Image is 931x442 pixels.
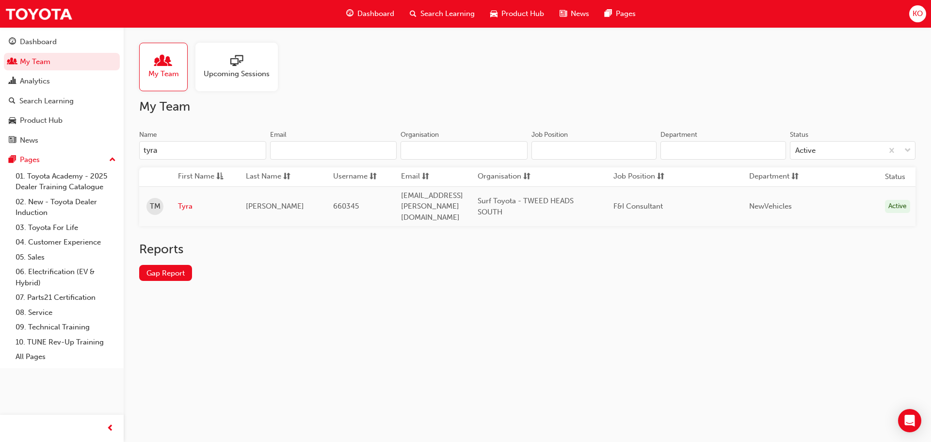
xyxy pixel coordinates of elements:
a: news-iconNews [552,4,597,24]
button: Organisationsorting-icon [478,171,531,183]
div: Dashboard [20,36,57,48]
a: search-iconSearch Learning [402,4,482,24]
input: Organisation [401,141,528,160]
div: News [20,135,38,146]
span: people-icon [9,58,16,66]
span: car-icon [490,8,498,20]
button: Last Namesorting-icon [246,171,299,183]
span: chart-icon [9,77,16,86]
div: Email [270,130,287,140]
span: car-icon [9,116,16,125]
span: Pages [616,8,636,19]
span: sorting-icon [283,171,290,183]
div: Analytics [20,76,50,87]
a: Gap Report [139,265,192,281]
span: sessionType_ONLINE_URL-icon [230,55,243,68]
span: Organisation [478,171,521,183]
div: Active [885,200,910,213]
span: sorting-icon [422,171,429,183]
span: asc-icon [216,171,224,183]
a: 06. Electrification (EV & Hybrid) [12,264,120,290]
a: Search Learning [4,92,120,110]
div: Search Learning [19,96,74,107]
button: Usernamesorting-icon [333,171,386,183]
span: F&I Consultant [613,202,663,211]
span: guage-icon [346,8,353,20]
div: Organisation [401,130,439,140]
a: My Team [139,43,195,91]
div: Job Position [531,130,568,140]
span: search-icon [410,8,417,20]
a: 02. New - Toyota Dealer Induction [12,195,120,220]
a: 04. Customer Experience [12,235,120,250]
a: All Pages [12,349,120,364]
span: [EMAIL_ADDRESS][PERSON_NAME][DOMAIN_NAME] [401,191,463,222]
div: Status [790,130,808,140]
span: people-icon [157,55,170,68]
h2: Reports [139,242,915,257]
button: Pages [4,151,120,169]
span: Last Name [246,171,281,183]
span: Dashboard [357,8,394,19]
button: Emailsorting-icon [401,171,454,183]
span: Email [401,171,420,183]
span: up-icon [109,154,116,166]
input: Name [139,141,266,160]
span: News [571,8,589,19]
a: 10. TUNE Rev-Up Training [12,335,120,350]
img: Trak [5,3,73,25]
a: Tyra [178,201,231,212]
span: First Name [178,171,214,183]
div: Pages [20,154,40,165]
span: My Team [148,68,179,80]
button: Job Positionsorting-icon [613,171,667,183]
div: Department [660,130,697,140]
span: [PERSON_NAME] [246,202,304,211]
span: prev-icon [107,423,114,435]
span: guage-icon [9,38,16,47]
a: Product Hub [4,112,120,130]
input: Job Position [531,141,657,160]
span: Product Hub [501,8,544,19]
input: Department [660,141,786,160]
span: pages-icon [9,156,16,164]
a: Dashboard [4,33,120,51]
button: DashboardMy TeamAnalyticsSearch LearningProduct HubNews [4,31,120,151]
span: Upcoming Sessions [204,68,270,80]
span: down-icon [904,145,911,157]
span: news-icon [560,8,567,20]
div: Name [139,130,157,140]
div: Product Hub [20,115,63,126]
span: Surf Toyota - TWEED HEADS SOUTH [478,196,574,216]
a: car-iconProduct Hub [482,4,552,24]
span: Username [333,171,368,183]
a: 03. Toyota For Life [12,220,120,235]
span: Department [749,171,789,183]
span: 660345 [333,202,359,211]
button: Departmentsorting-icon [749,171,803,183]
span: KO [913,8,923,19]
a: 07. Parts21 Certification [12,290,120,305]
span: sorting-icon [369,171,377,183]
span: TM [150,201,161,212]
a: guage-iconDashboard [338,4,402,24]
div: Active [795,145,816,156]
a: 01. Toyota Academy - 2025 Dealer Training Catalogue [12,169,120,195]
button: KO [909,5,926,22]
a: 09. Technical Training [12,320,120,335]
th: Status [885,171,905,182]
a: 05. Sales [12,250,120,265]
div: Open Intercom Messenger [898,409,921,432]
span: search-icon [9,97,16,106]
span: pages-icon [605,8,612,20]
span: NewVehicles [749,202,792,211]
button: First Nameasc-icon [178,171,231,183]
a: Upcoming Sessions [195,43,286,91]
span: sorting-icon [791,171,799,183]
a: pages-iconPages [597,4,643,24]
a: Analytics [4,72,120,90]
span: sorting-icon [523,171,530,183]
a: News [4,131,120,149]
